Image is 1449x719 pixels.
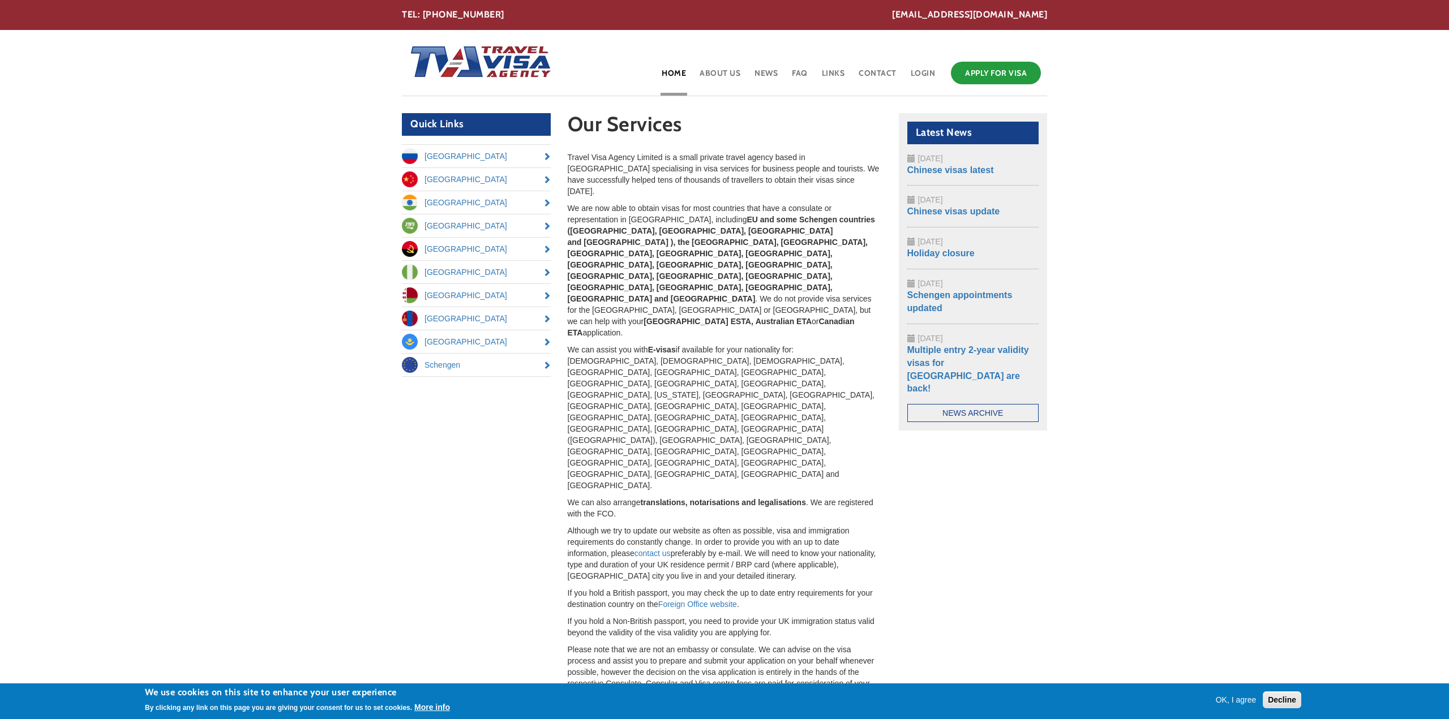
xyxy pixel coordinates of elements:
[635,549,671,558] a: contact us
[907,290,1013,313] a: Schengen appointments updated
[907,206,1000,216] a: Chinese visas update
[402,191,551,214] a: [GEOGRAPHIC_DATA]
[644,317,728,326] strong: [GEOGRAPHIC_DATA]
[640,498,806,507] strong: translations, notarisations and legalisations
[892,8,1047,21] a: [EMAIL_ADDRESS][DOMAIN_NAME]
[568,215,875,303] strong: EU and some Schengen countries ([GEOGRAPHIC_DATA], [GEOGRAPHIC_DATA], [GEOGRAPHIC_DATA] and [GEOG...
[402,238,551,260] a: [GEOGRAPHIC_DATA]
[791,59,809,96] a: FAQ
[402,307,551,330] a: [GEOGRAPHIC_DATA]
[907,248,975,258] a: Holiday closure
[568,497,882,519] p: We can also arrange . We are registered with the FCO.
[918,195,943,204] span: [DATE]
[568,615,882,638] p: If you hold a Non-British passport, you need to provide your UK immigration status valid beyond t...
[568,525,882,582] p: Although we try to update our website as often as possible, visa and immigration requirements do ...
[648,345,676,354] strong: E-visas
[402,35,552,91] img: Home
[821,59,846,96] a: Links
[661,59,687,96] a: Home
[756,317,812,326] strong: Australian ETA
[568,152,882,197] p: Travel Visa Agency Limited is a small private travel agency based in [GEOGRAPHIC_DATA] specialisi...
[731,317,753,326] strong: ESTA,
[402,168,551,191] a: [GEOGRAPHIC_DATA]
[402,145,551,167] a: [GEOGRAPHIC_DATA]
[698,59,741,96] a: About Us
[658,600,737,609] a: Foreign Office website
[907,404,1039,422] a: News Archive
[568,587,882,610] p: If you hold a British passport, you may check the up to date entry requirements for your destinat...
[145,686,450,699] h2: We use cookies on this site to enhance your user experience
[414,701,450,713] button: More info
[402,214,551,237] a: [GEOGRAPHIC_DATA]
[858,59,898,96] a: Contact
[402,354,551,376] a: Schengen
[1211,694,1261,705] button: OK, I agree
[907,165,994,175] a: Chinese visas latest
[907,345,1029,394] a: Multiple entry 2-year validity visas for [GEOGRAPHIC_DATA] are back!
[907,122,1039,144] h2: Latest News
[402,330,551,353] a: [GEOGRAPHIC_DATA]
[568,644,882,700] p: Please note that we are not an embassy or consulate. We can advise on the visa process and assist...
[910,59,937,96] a: Login
[402,8,1047,21] div: TEL: [PHONE_NUMBER]
[918,154,943,163] span: [DATE]
[568,203,882,338] p: We are now able to obtain visas for most countries that have a consulate or representation in [GE...
[918,237,943,246] span: [DATE]
[568,344,882,491] p: We can assist you with if available for your nationality for: [DEMOGRAPHIC_DATA], [DEMOGRAPHIC_DA...
[918,279,943,288] span: [DATE]
[402,261,551,283] a: [GEOGRAPHIC_DATA]
[568,113,882,141] h1: Our Services
[145,704,412,712] p: By clicking any link on this page you are giving your consent for us to set cookies.
[402,284,551,307] a: [GEOGRAPHIC_DATA]
[951,62,1041,84] a: Apply for Visa
[918,334,943,343] span: [DATE]
[1263,691,1301,708] button: Decline
[753,59,779,96] a: News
